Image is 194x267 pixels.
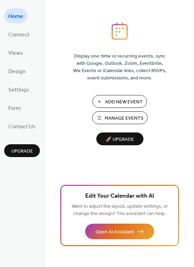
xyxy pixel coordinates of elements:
[4,82,33,97] a: Settings
[11,148,33,155] span: Upgrade
[96,132,143,145] button: 🚀 Upgrade
[4,100,25,115] a: Form
[8,48,23,59] span: Views
[4,27,34,42] a: Connect
[96,229,134,236] span: Open AI Assistant
[4,119,40,133] a: Contact Us
[8,66,26,77] span: Design
[8,121,36,132] span: Contact Us
[4,63,30,78] a: Design
[8,29,29,40] span: Connect
[4,144,40,157] button: Upgrade
[105,115,143,122] span: Manage Events
[8,103,21,114] span: Form
[73,53,167,82] span: Display one-time or recurring events, sync with Google, Outlook, Zoom, Eventbrite, Wix Events or ...
[4,8,27,23] a: Home
[92,95,147,108] button: Add New Event
[8,11,23,22] span: Home
[8,85,29,95] span: Settings
[112,23,127,40] img: logo_icon.svg
[4,45,27,60] a: Views
[105,98,143,106] span: Add New Event
[100,135,139,144] span: 🚀 Upgrade
[85,224,154,239] button: Open AI Assistant
[85,191,154,201] span: Edit Your Calendar with AI
[92,111,148,124] button: Manage Events
[72,202,168,218] span: Want to adjust the layout, update settings, or change the design? The assistant can help.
